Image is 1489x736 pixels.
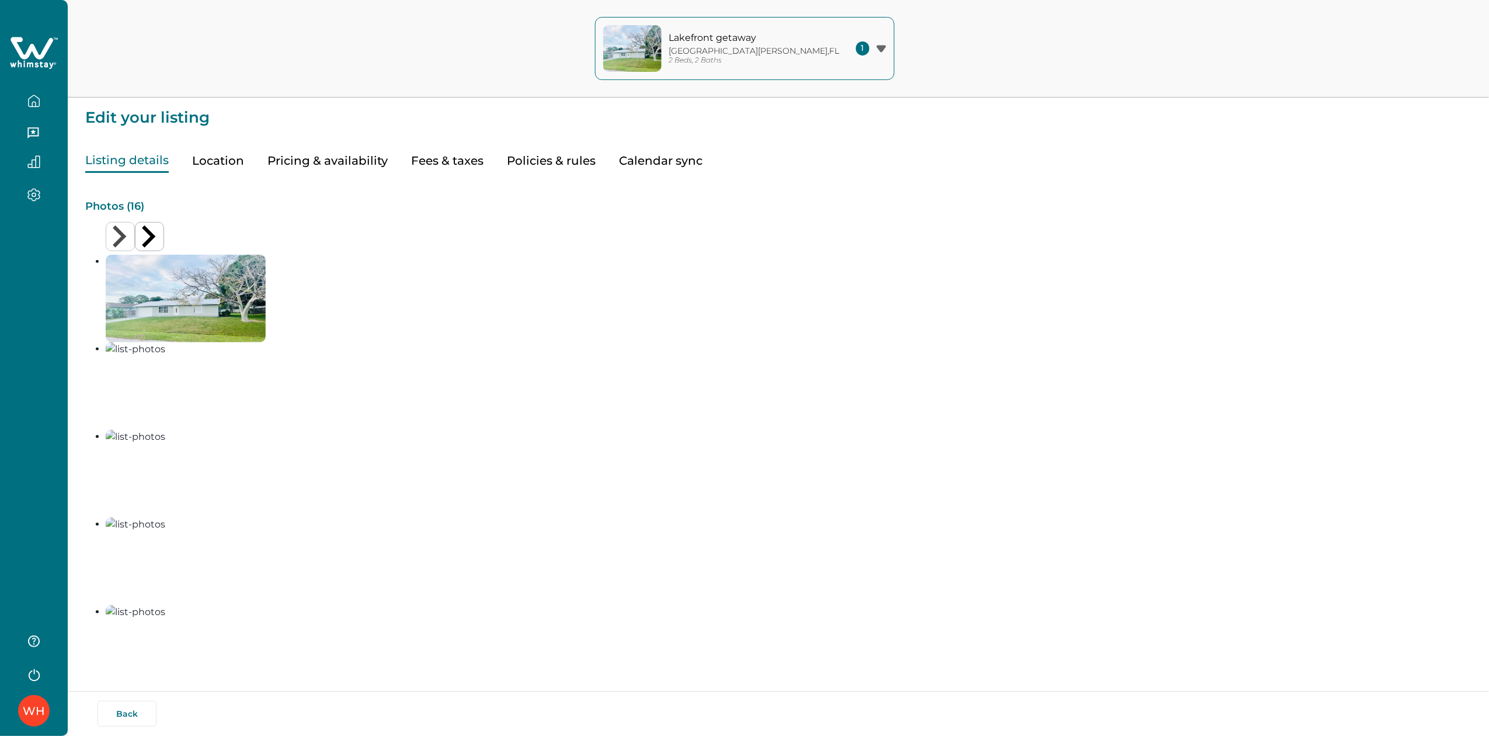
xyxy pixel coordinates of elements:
[106,255,266,342] img: list-photos
[106,342,266,430] li: 2 of 16
[106,430,266,518] li: 3 of 16
[669,32,827,44] p: Lakefront getaway
[669,56,722,65] p: 2 Beds, 2 Baths
[106,518,266,605] img: list-photos
[106,518,266,605] li: 4 of 16
[603,25,662,72] img: property-cover
[85,149,169,173] button: Listing details
[106,605,266,693] img: list-photos
[23,697,45,725] div: Whimstay Host
[192,149,244,173] button: Location
[619,149,702,173] button: Calendar sync
[595,17,895,80] button: property-coverLakefront getaway[GEOGRAPHIC_DATA][PERSON_NAME],FL2 Beds, 2 Baths1
[267,149,388,173] button: Pricing & availability
[411,149,483,173] button: Fees & taxes
[98,701,156,727] button: Back
[106,222,135,251] button: Previous slide
[856,41,869,55] span: 1
[507,149,596,173] button: Policies & rules
[106,255,266,342] li: 1 of 16
[106,605,266,693] li: 5 of 16
[106,430,266,518] img: list-photos
[669,46,840,56] p: [GEOGRAPHIC_DATA][PERSON_NAME] , FL
[106,342,266,430] img: list-photos
[85,98,1471,126] p: Edit your listing
[85,201,1471,213] p: Photos ( 16 )
[135,222,164,251] button: Next slide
